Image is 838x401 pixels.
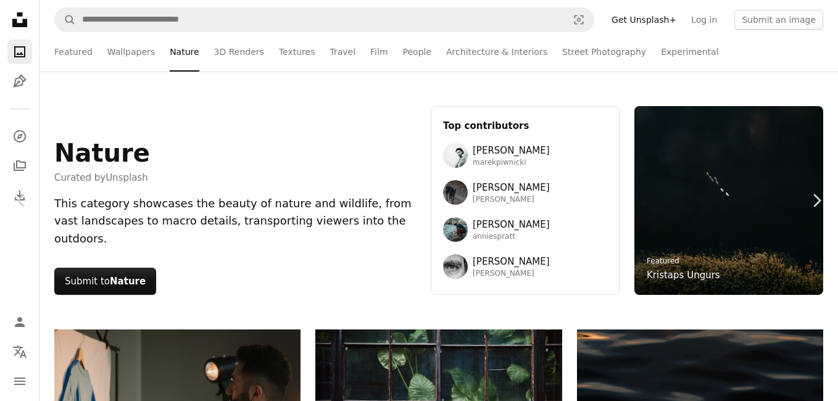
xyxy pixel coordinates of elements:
a: Photos [7,39,32,64]
span: [PERSON_NAME] [473,143,550,158]
button: Search Unsplash [55,8,76,31]
h3: Top contributors [443,118,607,133]
a: Wallpapers [107,32,155,72]
a: Film [370,32,388,72]
span: anniespratt [473,232,550,242]
a: Log in [684,10,724,30]
a: Architecture & Interiors [446,32,547,72]
form: Find visuals sitewide [54,7,594,32]
span: [PERSON_NAME] [473,195,550,205]
span: [PERSON_NAME] [473,254,550,269]
a: Featured [647,257,679,265]
img: Avatar of user Wolfgang Hasselmann [443,180,468,205]
a: Textures [279,32,315,72]
div: This category showcases the beauty of nature and wildlife, from vast landscapes to macro details,... [54,195,416,248]
a: Log in / Sign up [7,310,32,334]
button: Visual search [564,8,594,31]
span: [PERSON_NAME] [473,217,550,232]
a: Get Unsplash+ [604,10,684,30]
a: Experimental [661,32,718,72]
span: [PERSON_NAME] [473,180,550,195]
img: Avatar of user Annie Spratt [443,217,468,242]
a: Street Photography [562,32,646,72]
a: Next [795,141,838,260]
button: Submit toNature [54,268,156,295]
img: Avatar of user Francesco Ungaro [443,254,468,279]
a: Kristaps Ungurs [647,268,720,283]
strong: Nature [110,276,146,287]
a: Featured [54,32,93,72]
img: Avatar of user Marek Piwnicki [443,143,468,168]
a: Unsplash [106,172,148,183]
button: Menu [7,369,32,394]
button: Submit an image [734,10,823,30]
a: Avatar of user Francesco Ungaro[PERSON_NAME][PERSON_NAME] [443,254,607,279]
a: Avatar of user Wolfgang Hasselmann[PERSON_NAME][PERSON_NAME] [443,180,607,205]
a: 3D Renders [214,32,264,72]
a: Avatar of user Marek Piwnicki[PERSON_NAME]marekpiwnicki [443,143,607,168]
span: Curated by [54,170,150,185]
a: Avatar of user Annie Spratt[PERSON_NAME]anniespratt [443,217,607,242]
h1: Nature [54,138,150,168]
a: Travel [330,32,355,72]
a: Illustrations [7,69,32,94]
span: [PERSON_NAME] [473,269,550,279]
a: People [403,32,432,72]
a: Explore [7,124,32,149]
span: marekpiwnicki [473,158,550,168]
button: Language [7,339,32,364]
